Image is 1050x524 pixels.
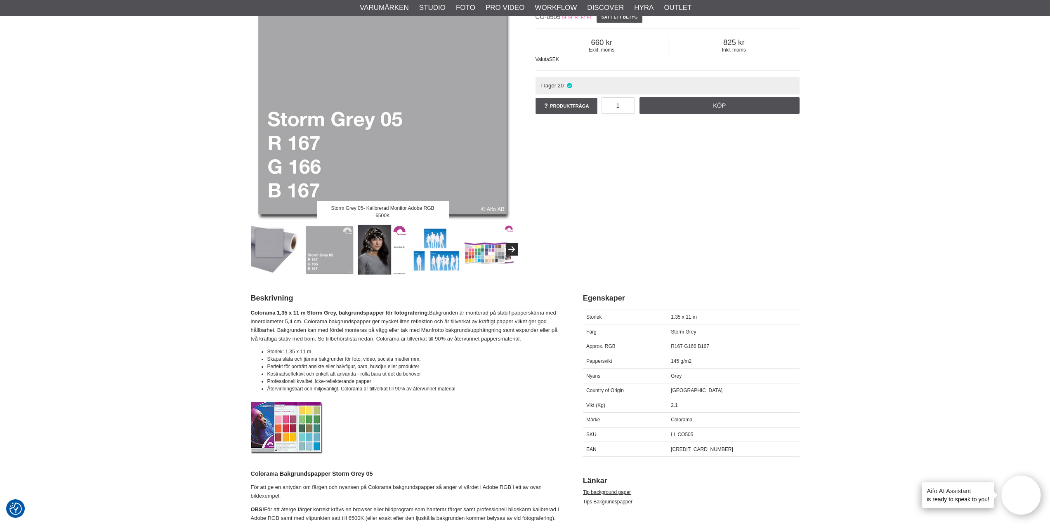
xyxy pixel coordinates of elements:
span: Exkl. moms [536,47,668,53]
div: Storm Grey 05- Kalibrerad Monitor Adobe RGB 6500K [317,201,449,223]
a: Studio [419,2,446,13]
img: Colorama Storm Grey 05 - Photo Theresé Asplund [358,225,408,275]
span: Approx. RGB [586,343,616,349]
span: I lager [541,82,556,89]
span: Märke [586,417,600,423]
h2: Beskrivning [251,293,562,303]
img: Seamless Paper Width Comparison [411,225,461,275]
span: Nyans [586,373,600,379]
span: 20 [558,82,564,89]
span: Inkl. moms [668,47,800,53]
span: SEK [549,56,559,62]
span: CO-0505 [536,13,561,20]
a: Tip background paper [583,489,631,495]
span: Colorama [671,417,692,423]
a: Pro Video [486,2,524,13]
a: Discover [587,2,624,13]
li: Återvinningsbart och miljövänligt, Colorama är tillverkat till 90% av återvunnet material [267,385,562,392]
button: Next [506,243,518,256]
h4: Colorama Bakgrundspapper Storm Grey 05 [251,470,562,478]
span: [GEOGRAPHIC_DATA] [671,388,722,393]
img: Colorama Fotobakgrund Papper [251,402,323,454]
img: Storm Grey 05- Kalibrerad Monitor Adobe RGB 6500K [304,225,354,275]
span: LL CO505 [671,432,693,437]
li: Storlek: 1.35 x 11 m [267,348,562,355]
div: is ready to speak to you! [922,482,994,508]
span: 2.1 [671,402,678,408]
p: För att ge en antydan om färgen och nyansen på Colorama bakgrundspapper så anger vi värdet i Adob... [251,483,562,501]
h4: Aifo AI Assistant [927,486,989,495]
span: Grey [671,373,682,379]
i: I lager [566,82,573,89]
li: Skapa släta och jämna bakgrunder för foto, video, sociala medier mm. [267,355,562,363]
span: R167 G166 B167 [671,343,709,349]
button: Samtyckesinställningar [9,501,22,516]
span: Valuta [536,56,549,62]
a: Varumärken [360,2,409,13]
li: Kostnadseffektivt och enkelt att använda - rulla bara ut det du behöver [267,370,562,378]
h2: Egenskaper [583,293,800,303]
span: Storm Grey [671,329,696,335]
p: Bakgrunden är monterad på stabil papperskärna med innerdiameter 5,4 cm. Colorama bakgrundspapper ... [251,309,562,343]
span: 1.35 x 11 m [671,314,697,320]
h2: Länkar [583,476,800,486]
span: 145 g/m2 [671,358,691,364]
span: 825 [668,38,800,47]
a: Hyra [634,2,654,13]
a: Outlet [664,2,691,13]
a: Köp [639,97,800,114]
span: [CREDIT_CARD_NUMBER] [671,446,733,452]
span: Vikt (Kg) [586,402,605,408]
span: Country of Origin [586,388,624,393]
img: Colorama Bakgrundspapper, Bredd 1,35, Längd 11m [251,225,301,275]
strong: Colorama 1,35 x 11 m Storm Grey, bakgrundspapper för fotografering. [251,310,429,316]
li: Professionell kvalitet, icke-reflekterande papper [267,378,562,385]
span: EAN [586,446,597,452]
img: Revisit consent button [9,503,22,515]
p: För att återge färger korrekt krävs en browser eller bildprogram som hanterar färger samt profess... [251,505,562,523]
span: 660 [536,38,668,47]
span: Storlek [586,314,602,320]
a: Workflow [535,2,577,13]
div: Kundbetyg: 0 [560,13,591,21]
img: Order the Colorama color chart to see the colors live [464,225,514,275]
a: Foto [456,2,475,13]
strong: OBS! [251,506,264,512]
a: Sätt ett betyg [597,11,642,23]
span: Färg [586,329,597,335]
span: SKU [586,432,597,437]
li: Perfekt för porträtt ansikte eller halvfigur, barn, husdjur eller produkter [267,363,562,370]
a: Tips Bakgrundspapper [583,499,632,505]
span: Pappersvikt [586,358,612,364]
a: Produktfråga [536,98,597,114]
